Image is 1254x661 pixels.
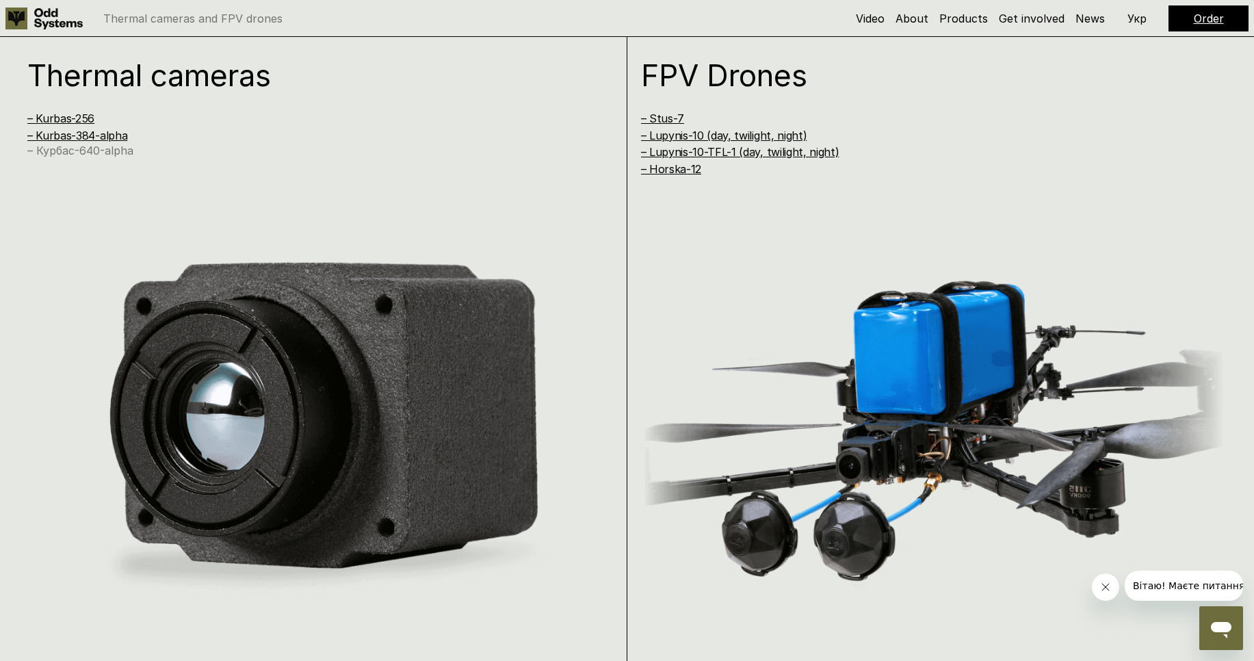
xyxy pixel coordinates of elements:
iframe: Button to launch messaging window [1199,606,1243,650]
a: – Stus-7 [641,112,684,125]
a: – Kurbas-256 [27,112,94,125]
a: Get involved [999,12,1064,25]
a: – Kurbas-384-alpha [27,129,127,142]
iframe: Message from company [1125,571,1243,601]
a: Order [1194,12,1224,25]
a: – Lupynis-10-TFL-1 (day, twilight, night) [641,145,839,159]
a: – Lupynis-10 (day, twilight, night) [641,129,807,142]
a: – Курбас-640-alpha [27,144,133,157]
a: – Horska-12 [641,162,701,176]
a: Video [856,12,885,25]
a: About [896,12,928,25]
p: Укр [1127,13,1147,24]
span: Вітаю! Маєте питання? [8,10,125,21]
h1: Thermal cameras [27,60,578,90]
p: Thermal cameras and FPV drones [103,13,283,24]
a: News [1075,12,1105,25]
h1: FPV Drones [641,60,1192,90]
a: Products [939,12,988,25]
iframe: Close message [1092,573,1119,601]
